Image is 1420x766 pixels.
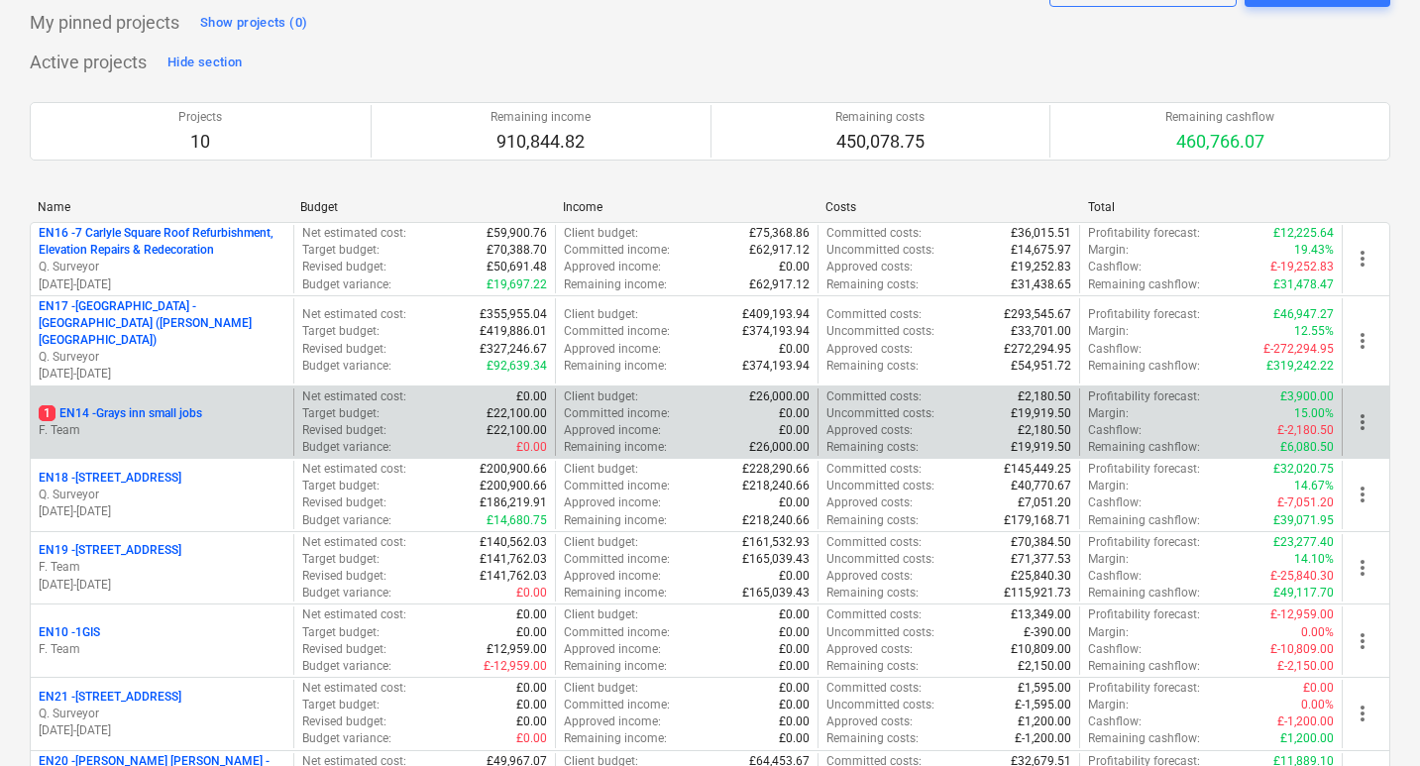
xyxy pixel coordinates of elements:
[516,585,547,602] p: £0.00
[39,542,181,559] p: EN19 - [STREET_ADDRESS]
[39,624,285,658] div: EN10 -1GISF. Team
[302,388,406,405] p: Net estimated cost :
[564,658,667,675] p: Remaining income :
[39,405,285,439] div: 1EN14 -Grays inn small jobsF. Team
[564,534,638,551] p: Client budget :
[39,722,285,739] p: [DATE] - [DATE]
[480,551,547,568] p: £141,762.03
[1088,713,1142,730] p: Cashflow :
[826,680,922,697] p: Committed costs :
[302,658,391,675] p: Budget variance :
[1004,341,1071,358] p: £272,294.95
[39,487,285,503] p: Q. Surveyor
[1301,624,1334,641] p: 0.00%
[742,512,810,529] p: £218,240.66
[742,358,810,375] p: £374,193.94
[826,568,913,585] p: Approved costs :
[1018,422,1071,439] p: £2,180.50
[826,730,919,747] p: Remaining costs :
[1088,259,1142,275] p: Cashflow :
[1270,259,1334,275] p: £-19,252.83
[1088,680,1200,697] p: Profitability forecast :
[779,341,810,358] p: £0.00
[742,306,810,323] p: £409,193.94
[302,534,406,551] p: Net estimated cost :
[1018,388,1071,405] p: £2,180.50
[39,259,285,275] p: Q. Surveyor
[826,323,934,340] p: Uncommitted costs :
[302,225,406,242] p: Net estimated cost :
[564,439,667,456] p: Remaining income :
[779,641,810,658] p: £0.00
[1273,225,1334,242] p: £12,225.64
[480,341,547,358] p: £327,246.67
[826,697,934,713] p: Uncommitted costs :
[779,680,810,697] p: £0.00
[564,568,661,585] p: Approved income :
[195,7,312,39] button: Show projects (0)
[30,11,179,35] p: My pinned projects
[749,242,810,259] p: £62,917.12
[826,439,919,456] p: Remaining costs :
[1011,358,1071,375] p: £54,951.72
[302,624,380,641] p: Target budget :
[487,641,547,658] p: £12,959.00
[491,130,591,154] p: 910,844.82
[564,461,638,478] p: Client budget :
[487,242,547,259] p: £70,388.70
[826,306,922,323] p: Committed costs :
[302,697,380,713] p: Target budget :
[1280,388,1334,405] p: £3,900.00
[39,706,285,722] p: Q. Surveyor
[39,225,285,293] div: EN16 -7 Carlyle Square Roof Refurbishment, Elevation Repairs & RedecorationQ. Surveyor[DATE]-[DATE]
[491,109,591,126] p: Remaining income
[826,534,922,551] p: Committed costs :
[39,349,285,366] p: Q. Surveyor
[779,259,810,275] p: £0.00
[742,551,810,568] p: £165,039.43
[826,259,913,275] p: Approved costs :
[487,405,547,422] p: £22,100.00
[1088,534,1200,551] p: Profitability forecast :
[516,680,547,697] p: £0.00
[178,109,222,126] p: Projects
[39,559,285,576] p: F. Team
[1273,306,1334,323] p: £46,947.27
[1303,680,1334,697] p: £0.00
[779,568,810,585] p: £0.00
[564,276,667,293] p: Remaining income :
[1088,606,1200,623] p: Profitability forecast :
[516,697,547,713] p: £0.00
[826,641,913,658] p: Approved costs :
[826,658,919,675] p: Remaining costs :
[826,606,922,623] p: Committed costs :
[779,606,810,623] p: £0.00
[39,624,100,641] p: EN10 - 1GIS
[826,713,913,730] p: Approved costs :
[564,713,661,730] p: Approved income :
[1088,225,1200,242] p: Profitability forecast :
[564,512,667,529] p: Remaining income :
[1301,697,1334,713] p: 0.00%
[1011,405,1071,422] p: £19,919.50
[1018,680,1071,697] p: £1,595.00
[1351,483,1374,506] span: more_vert
[564,259,661,275] p: Approved income :
[1280,439,1334,456] p: £6,080.50
[1277,494,1334,511] p: £-7,051.20
[564,551,670,568] p: Committed income :
[39,503,285,520] p: [DATE] - [DATE]
[564,730,667,747] p: Remaining income :
[1011,641,1071,658] p: £10,809.00
[826,478,934,494] p: Uncommitted costs :
[480,323,547,340] p: £419,886.01
[39,470,181,487] p: EN18 - [STREET_ADDRESS]
[564,323,670,340] p: Committed income :
[1273,534,1334,551] p: £23,277.40
[1088,730,1200,747] p: Remaining cashflow :
[39,689,285,739] div: EN21 -[STREET_ADDRESS]Q. Surveyor[DATE]-[DATE]
[302,341,386,358] p: Revised budget :
[1088,388,1200,405] p: Profitability forecast :
[1263,341,1334,358] p: £-272,294.95
[178,130,222,154] p: 10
